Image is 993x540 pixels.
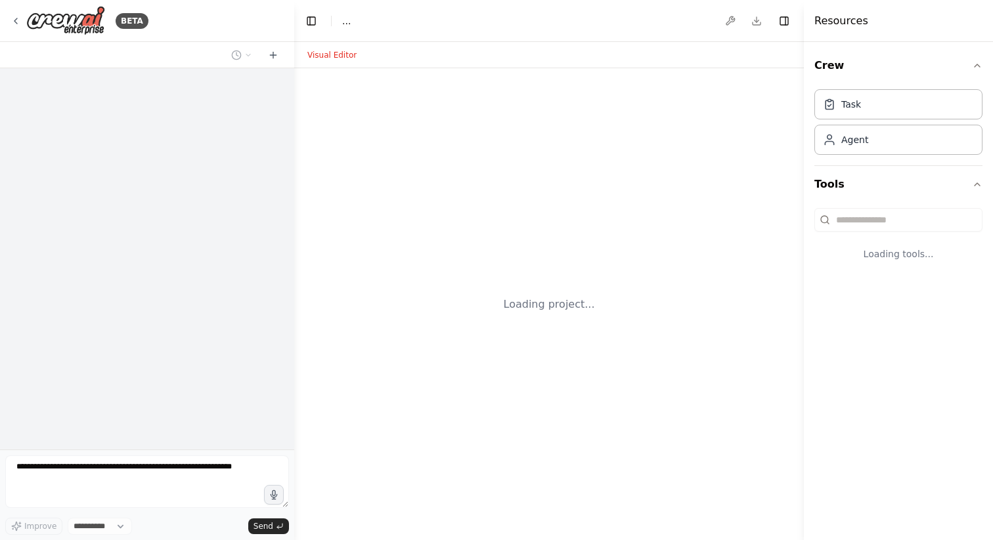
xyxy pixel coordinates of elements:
span: ... [342,14,351,28]
nav: breadcrumb [342,14,351,28]
button: Hide left sidebar [302,12,320,30]
button: Click to speak your automation idea [264,485,284,505]
div: Agent [841,133,868,146]
div: Crew [814,84,982,165]
div: Loading project... [504,297,595,312]
button: Hide right sidebar [775,12,793,30]
button: Start a new chat [263,47,284,63]
button: Send [248,518,289,534]
div: Tools [814,203,982,281]
div: Loading tools... [814,237,982,271]
button: Crew [814,47,982,84]
div: Task [841,98,861,111]
button: Tools [814,166,982,203]
button: Switch to previous chat [226,47,257,63]
span: Send [254,521,273,531]
button: Visual Editor [299,47,364,63]
div: BETA [116,13,148,29]
img: Logo [26,6,105,35]
h4: Resources [814,13,868,29]
span: Improve [24,521,56,531]
button: Improve [5,518,62,535]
